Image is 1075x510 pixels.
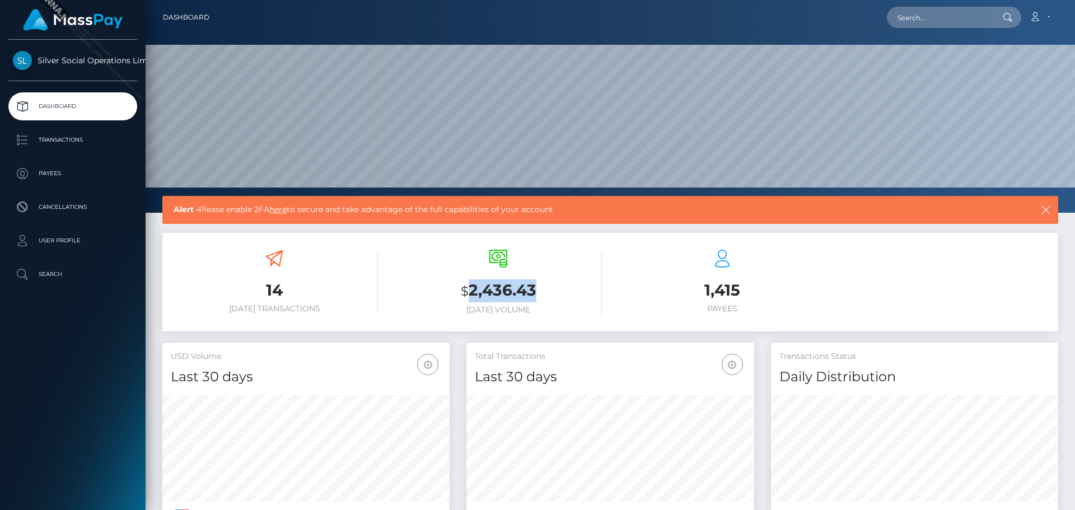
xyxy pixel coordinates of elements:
h6: [DATE] Volume [395,305,602,315]
span: Please enable 2FA to secure and take advantage of the full capabilities of your account [174,204,951,216]
a: Transactions [8,126,137,154]
p: User Profile [13,232,133,249]
a: here [269,204,287,214]
h5: Total Transactions [475,351,745,362]
h4: Last 30 days [475,367,745,387]
img: MassPay Logo [23,9,123,31]
h6: [DATE] Transactions [171,304,378,314]
h5: Transactions Status [779,351,1050,362]
b: Alert - [174,204,199,214]
span: Silver Social Operations Limited [8,55,137,65]
h3: 2,436.43 [395,279,602,302]
h4: Daily Distribution [779,367,1050,387]
a: User Profile [8,227,137,255]
a: Search [8,260,137,288]
img: Silver Social Operations Limited [13,51,32,70]
p: Transactions [13,132,133,148]
h3: 1,415 [619,279,826,301]
p: Cancellations [13,199,133,216]
a: Payees [8,160,137,188]
a: Cancellations [8,193,137,221]
h4: Last 30 days [171,367,441,387]
p: Dashboard [13,98,133,115]
small: $ [461,283,469,299]
p: Payees [13,165,133,182]
a: Dashboard [8,92,137,120]
h6: Payees [619,304,826,314]
h3: 14 [171,279,378,301]
a: Dashboard [163,6,209,29]
h5: USD Volume [171,351,441,362]
input: Search... [887,7,992,28]
p: Search [13,266,133,283]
